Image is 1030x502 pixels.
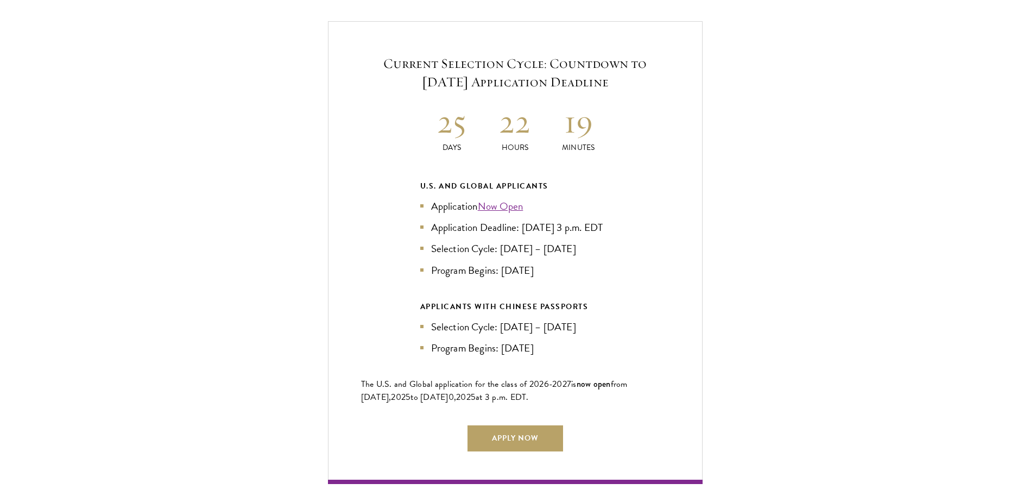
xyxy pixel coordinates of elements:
[391,391,406,404] span: 202
[478,198,523,214] a: Now Open
[471,391,476,404] span: 5
[406,391,410,404] span: 5
[420,219,610,235] li: Application Deadline: [DATE] 3 p.m. EDT
[420,198,610,214] li: Application
[361,378,628,404] span: from [DATE],
[547,101,610,142] h2: 19
[420,319,610,335] li: Selection Cycle: [DATE] – [DATE]
[567,378,571,391] span: 7
[476,391,529,404] span: at 3 p.m. EDT.
[549,378,567,391] span: -202
[577,378,611,390] span: now open
[361,54,669,91] h5: Current Selection Cycle: Countdown to [DATE] Application Deadline
[544,378,549,391] span: 6
[420,142,484,153] p: Days
[448,391,454,404] span: 0
[420,241,610,256] li: Selection Cycle: [DATE] – [DATE]
[420,262,610,278] li: Program Begins: [DATE]
[483,101,547,142] h2: 22
[420,300,610,313] div: APPLICANTS WITH CHINESE PASSPORTS
[467,425,563,451] a: Apply Now
[420,179,610,193] div: U.S. and Global Applicants
[571,378,577,391] span: is
[454,391,456,404] span: ,
[420,340,610,356] li: Program Begins: [DATE]
[456,391,471,404] span: 202
[420,101,484,142] h2: 25
[410,391,448,404] span: to [DATE]
[361,378,544,391] span: The U.S. and Global application for the class of 202
[547,142,610,153] p: Minutes
[483,142,547,153] p: Hours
